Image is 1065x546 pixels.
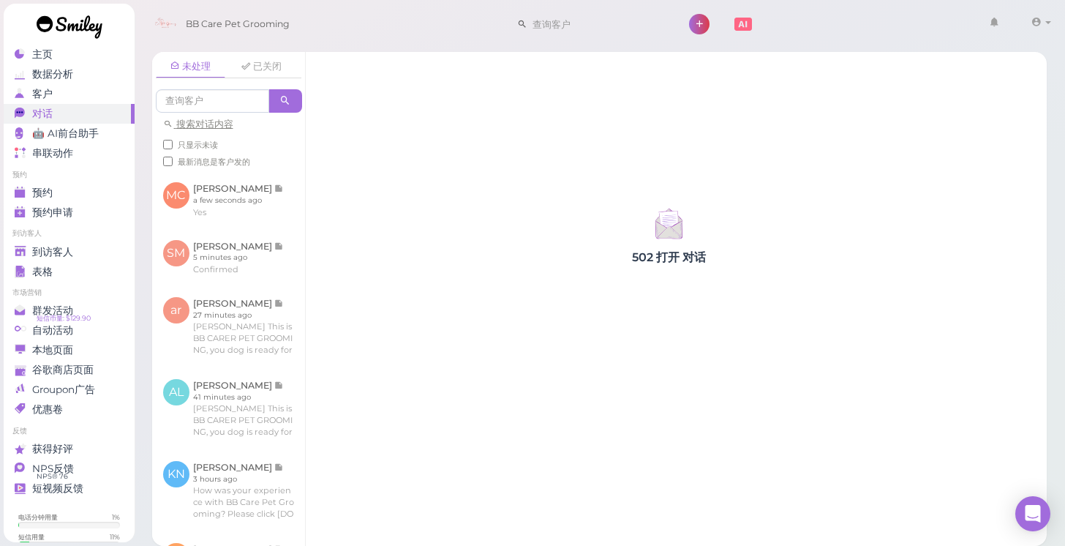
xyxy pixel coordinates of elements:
span: 🤖 AI前台助手 [32,127,99,140]
a: 预约 [4,183,135,203]
a: 本地页面 [4,340,135,360]
span: 串联动作 [32,147,73,160]
span: BB Care Pet Grooming [186,4,290,45]
input: 只显示未读 [163,140,173,149]
span: 群发活动 [32,304,73,317]
a: 到访客人 [4,242,135,262]
a: 群发活动 短信币量: $129.90 [4,301,135,321]
span: 数据分析 [32,68,73,81]
a: Groupon广告 [4,380,135,400]
a: 预约申请 [4,203,135,222]
span: 自动活动 [32,324,73,337]
div: 1 % [112,512,120,522]
span: 对话 [32,108,53,120]
span: 短视频反馈 [32,482,83,495]
div: 短信用量 [18,532,45,542]
span: 本地页面 [32,344,73,356]
li: 市场营销 [4,288,135,298]
span: 到访客人 [32,246,73,258]
a: 搜索对话内容 [163,119,233,130]
span: 获得好评 [32,443,73,455]
a: 数据分析 [4,64,135,84]
a: 优惠卷 [4,400,135,419]
span: 只显示未读 [178,140,218,150]
span: 优惠卷 [32,403,63,416]
input: 最新消息是客户发的 [163,157,173,166]
span: 客户 [32,88,53,100]
span: Groupon广告 [32,384,95,396]
a: 客户 [4,84,135,104]
a: 未处理 [156,56,226,78]
span: 最新消息是客户发的 [178,157,250,167]
a: 已关闭 [227,56,297,78]
img: inbox-9a7a3d6b6c357613d87aa0edb30543fa.svg [650,204,688,243]
a: 短视频反馈 [4,479,135,498]
a: 🤖 AI前台助手 [4,124,135,143]
a: 谷歌商店页面 [4,360,135,380]
input: 查询客户 [156,89,269,113]
li: 预约 [4,170,135,180]
div: 电话分钟用量 [18,512,58,522]
div: 11 % [110,532,120,542]
h4: 502 打开 对话 [306,250,1033,264]
a: 自动活动 [4,321,135,340]
span: NPS® 76 [37,471,68,482]
a: NPS反馈 NPS® 76 [4,459,135,479]
span: 短信币量: $129.90 [37,313,91,324]
span: 表格 [32,266,53,278]
span: 预约申请 [32,206,73,219]
a: 串联动作 [4,143,135,163]
li: 反馈 [4,426,135,436]
span: NPS反馈 [32,463,74,475]
span: 主页 [32,48,53,61]
a: 获得好评 [4,439,135,459]
span: 预约 [32,187,53,199]
a: 表格 [4,262,135,282]
a: 对话 [4,104,135,124]
input: 查询客户 [527,12,669,36]
a: 主页 [4,45,135,64]
span: 谷歌商店页面 [32,364,94,376]
div: Open Intercom Messenger [1015,496,1050,531]
li: 到访客人 [4,228,135,239]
